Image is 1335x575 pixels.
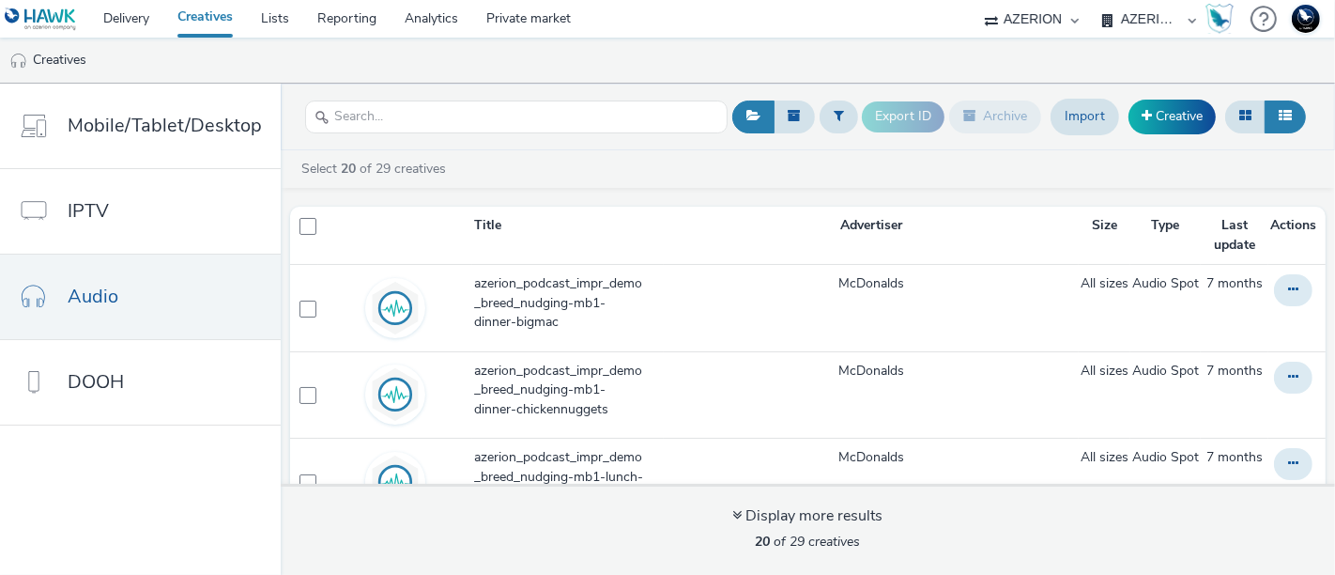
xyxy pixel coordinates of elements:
[1206,362,1263,380] span: 7 months
[1265,101,1306,132] button: Table
[1051,99,1119,134] a: Import
[838,362,904,381] a: McDonalds
[368,455,422,509] img: audio.svg
[1132,274,1199,293] a: Audio Spot
[474,362,654,419] span: azerion_podcast_impr_demo_breed_nudging-mb1-dinner-chickennuggets
[756,533,861,551] span: of 29 creatives
[949,101,1041,132] button: Archive
[1225,101,1266,132] button: Grid
[341,160,356,178] strong: 20
[68,283,118,310] span: Audio
[756,533,771,551] strong: 20
[474,448,654,505] span: azerion_podcast_impr_demo_breed_nudging-mb1-lunch-mcsmart
[1206,362,1263,381] a: 18 March 2025, 16:37
[1079,207,1130,264] th: Size
[68,368,124,396] span: DOOH
[1132,362,1199,381] a: Audio Spot
[368,281,422,335] img: audio.svg
[1206,448,1263,467] a: 18 March 2025, 16:36
[1206,274,1263,292] span: 7 months
[1205,4,1241,34] a: Hawk Academy
[299,160,453,178] a: Select of 29 creatives
[1206,448,1263,466] span: 7 months
[368,367,422,422] img: audio.svg
[1201,207,1268,264] th: Last update
[838,448,904,467] a: McDonalds
[1081,448,1128,467] a: All sizes
[1268,207,1326,264] th: Actions
[9,52,28,70] img: audio
[474,274,654,332] span: azerion_podcast_impr_demo_breed_nudging-mb1-dinner-bigmac
[68,197,109,225] span: IPTV
[838,274,904,293] a: McDonalds
[305,101,728,133] input: Search...
[862,101,944,132] button: Export ID
[664,207,1079,264] th: Advertiser
[1081,274,1128,293] a: All sizes
[1205,4,1234,34] img: Hawk Academy
[474,362,662,428] a: azerion_podcast_impr_demo_breed_nudging-mb1-dinner-chickennuggets
[1292,5,1320,33] img: Support Hawk
[1130,207,1201,264] th: Type
[472,207,664,264] th: Title
[5,8,77,31] img: undefined Logo
[474,448,662,515] a: azerion_podcast_impr_demo_breed_nudging-mb1-lunch-mcsmart
[474,274,662,341] a: azerion_podcast_impr_demo_breed_nudging-mb1-dinner-bigmac
[1206,274,1263,293] a: 18 March 2025, 16:38
[1128,100,1216,133] a: Creative
[1081,362,1128,381] a: All sizes
[733,505,883,527] div: Display more results
[68,112,262,139] span: Mobile/Tablet/Desktop
[1132,448,1199,467] a: Audio Spot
